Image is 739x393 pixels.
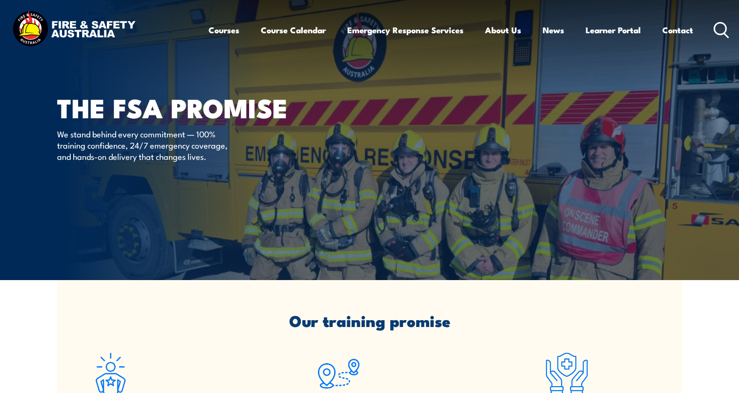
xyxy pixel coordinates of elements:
h1: The FSA promise [57,96,298,119]
a: Course Calendar [261,17,326,43]
a: News [543,17,564,43]
a: Learner Portal [586,17,641,43]
a: About Us [485,17,521,43]
h2: Our training promise [87,313,652,327]
a: Contact [662,17,693,43]
a: Emergency Response Services [347,17,464,43]
p: We stand behind every commitment — 100% training confidence, 24/7 emergency coverage, and hands-o... [57,128,235,162]
a: Courses [209,17,239,43]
